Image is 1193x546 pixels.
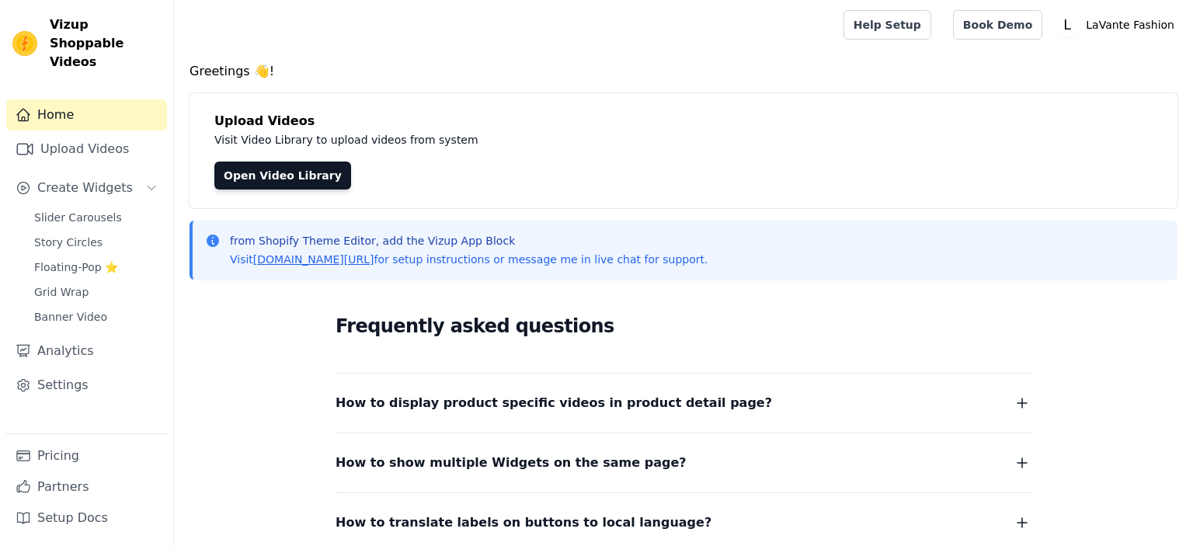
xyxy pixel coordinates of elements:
span: Create Widgets [37,179,133,197]
p: from Shopify Theme Editor, add the Vizup App Block [230,233,708,249]
a: Help Setup [843,10,931,40]
a: Setup Docs [6,503,167,534]
a: Settings [6,370,167,401]
a: Story Circles [25,231,167,253]
span: Story Circles [34,235,103,250]
span: Vizup Shoppable Videos [50,16,161,71]
h4: Upload Videos [214,112,1153,130]
a: Floating-Pop ⭐ [25,256,167,278]
span: Floating-Pop ⭐ [34,259,118,275]
a: [DOMAIN_NAME][URL] [253,253,374,266]
span: Slider Carousels [34,210,122,225]
button: How to show multiple Widgets on the same page? [336,452,1031,474]
a: Analytics [6,336,167,367]
a: Home [6,99,167,130]
h2: Frequently asked questions [336,311,1031,342]
a: Open Video Library [214,162,351,190]
span: Banner Video [34,309,107,325]
a: Book Demo [953,10,1042,40]
a: Upload Videos [6,134,167,165]
text: L [1063,17,1071,33]
p: Visit Video Library to upload videos from system [214,130,910,149]
p: Visit for setup instructions or message me in live chat for support. [230,252,708,267]
button: Create Widgets [6,172,167,203]
p: LaVante Fashion [1080,11,1181,39]
a: Slider Carousels [25,207,167,228]
button: How to display product specific videos in product detail page? [336,392,1031,414]
a: Banner Video [25,306,167,328]
span: How to show multiple Widgets on the same page? [336,452,687,474]
img: Vizup [12,31,37,56]
h4: Greetings 👋! [190,62,1177,81]
span: How to translate labels on buttons to local language? [336,512,711,534]
a: Pricing [6,440,167,471]
button: L LaVante Fashion [1055,11,1181,39]
a: Partners [6,471,167,503]
span: How to display product specific videos in product detail page? [336,392,772,414]
span: Grid Wrap [34,284,89,300]
a: Grid Wrap [25,281,167,303]
button: How to translate labels on buttons to local language? [336,512,1031,534]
